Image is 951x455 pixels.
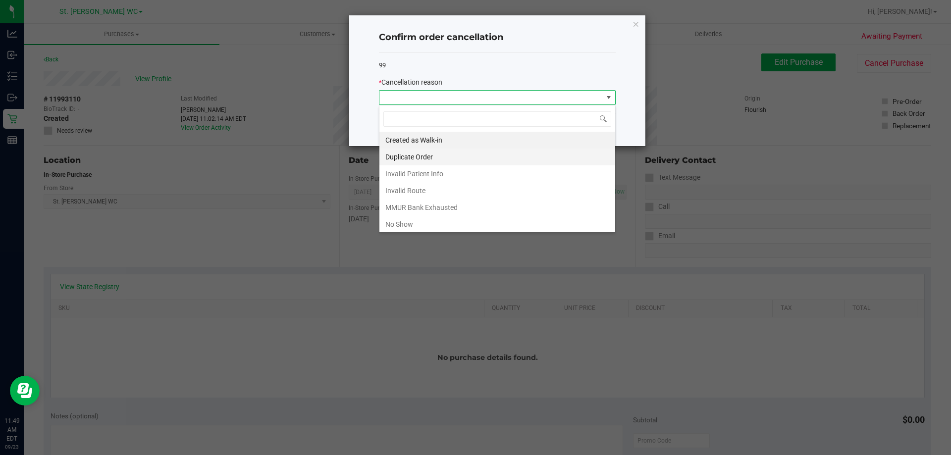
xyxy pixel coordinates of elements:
li: Created as Walk-in [379,132,615,149]
li: No Show [379,216,615,233]
li: Duplicate Order [379,149,615,165]
span: 99 [379,61,386,69]
h4: Confirm order cancellation [379,31,616,44]
li: Invalid Patient Info [379,165,615,182]
span: Cancellation reason [381,78,442,86]
li: MMUR Bank Exhausted [379,199,615,216]
li: Invalid Route [379,182,615,199]
iframe: Resource center [10,376,40,405]
button: Close [633,18,639,30]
